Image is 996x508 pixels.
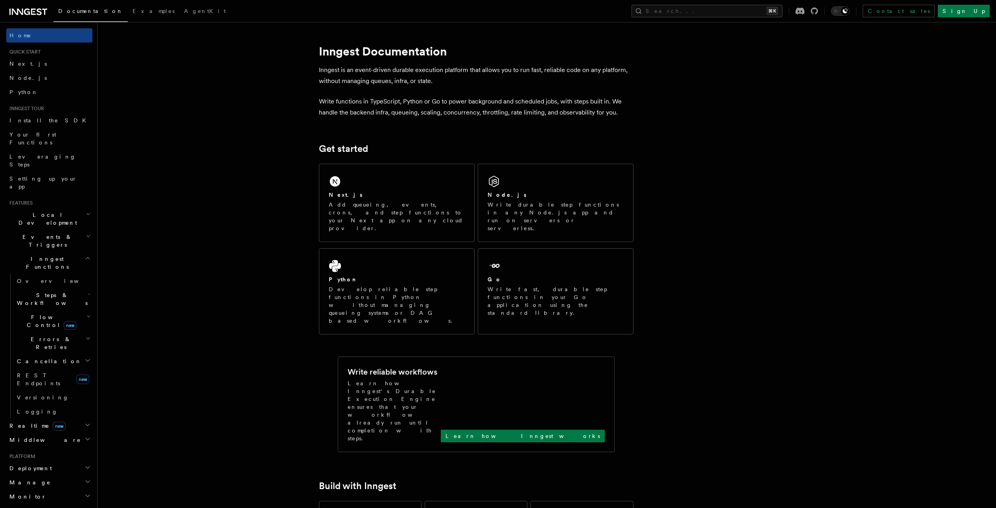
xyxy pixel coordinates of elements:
[6,274,92,419] div: Inngest Functions
[6,233,86,249] span: Events & Triggers
[488,285,624,317] p: Write fast, durable step functions in your Go application using the standard library.
[6,28,92,42] a: Home
[319,164,475,242] a: Next.jsAdd queueing, events, crons, and step functions to your Next app on any cloud provider.
[478,248,633,334] a: GoWrite fast, durable step functions in your Go application using the standard library.
[488,275,502,283] h2: Go
[14,310,92,332] button: Flow Controlnew
[6,172,92,194] a: Setting up your app
[17,278,98,284] span: Overview
[329,201,465,232] p: Add queueing, events, crons, and step functions to your Next app on any cloud provider.
[14,368,92,390] a: REST Endpointsnew
[441,430,605,442] a: Learn how Inngest works
[767,7,778,15] kbd: ⌘K
[6,252,92,274] button: Inngest Functions
[6,436,81,444] span: Middleware
[6,105,44,112] span: Inngest tour
[319,96,633,118] p: Write functions in TypeScript, Python or Go to power background and scheduled jobs, with steps bu...
[6,422,66,430] span: Realtime
[14,405,92,419] a: Logging
[9,153,76,168] span: Leveraging Steps
[9,175,77,190] span: Setting up your app
[6,255,85,271] span: Inngest Functions
[488,201,624,232] p: Write durable step functions in any Node.js app and run on servers or serverless.
[64,321,77,330] span: new
[14,390,92,405] a: Versioning
[6,475,92,490] button: Manage
[631,5,782,17] button: Search...⌘K
[17,394,69,401] span: Versioning
[133,8,175,14] span: Examples
[53,422,66,430] span: new
[6,464,52,472] span: Deployment
[58,8,123,14] span: Documentation
[6,150,92,172] a: Leveraging Steps
[6,85,92,99] a: Python
[179,2,230,21] a: AgentKit
[6,113,92,127] a: Install the SDK
[329,191,363,199] h2: Next.js
[6,478,51,486] span: Manage
[6,493,46,501] span: Monitor
[6,461,92,475] button: Deployment
[53,2,128,22] a: Documentation
[319,65,633,87] p: Inngest is an event-driven durable execution platform that allows you to run fast, reliable code ...
[488,191,527,199] h2: Node.js
[128,2,179,21] a: Examples
[319,44,633,58] h1: Inngest Documentation
[14,291,88,307] span: Steps & Workflows
[938,5,990,17] a: Sign Up
[329,275,358,283] h2: Python
[6,208,92,230] button: Local Development
[9,61,47,67] span: Next.js
[319,248,475,334] a: PythonDevelop reliable step functions in Python without managing queueing systems or DAG based wo...
[17,372,60,386] span: REST Endpoints
[184,8,226,14] span: AgentKit
[446,432,600,440] p: Learn how Inngest works
[6,433,92,447] button: Middleware
[9,75,47,81] span: Node.js
[9,89,38,95] span: Python
[6,127,92,150] a: Your first Functions
[14,288,92,310] button: Steps & Workflows
[6,71,92,85] a: Node.js
[6,490,92,504] button: Monitor
[9,31,31,39] span: Home
[863,5,935,17] a: Contact sales
[76,375,89,384] span: new
[6,57,92,71] a: Next.js
[17,408,58,415] span: Logging
[319,480,396,491] a: Build with Inngest
[14,313,87,329] span: Flow Control
[348,379,441,442] p: Learn how Inngest's Durable Execution Engine ensures that your workflow already run until complet...
[6,49,41,55] span: Quick start
[6,211,86,227] span: Local Development
[14,357,82,365] span: Cancellation
[6,200,33,206] span: Features
[6,419,92,433] button: Realtimenew
[9,131,56,146] span: Your first Functions
[478,164,633,242] a: Node.jsWrite durable step functions in any Node.js app and run on servers or serverless.
[319,143,368,154] a: Get started
[14,335,85,351] span: Errors & Retries
[6,230,92,252] button: Events & Triggers
[14,274,92,288] a: Overview
[831,6,850,16] button: Toggle dark mode
[14,332,92,354] button: Errors & Retries
[6,453,35,460] span: Platform
[14,354,92,368] button: Cancellation
[348,366,437,377] h2: Write reliable workflows
[329,285,465,325] p: Develop reliable step functions in Python without managing queueing systems or DAG based workflows.
[9,117,91,124] span: Install the SDK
